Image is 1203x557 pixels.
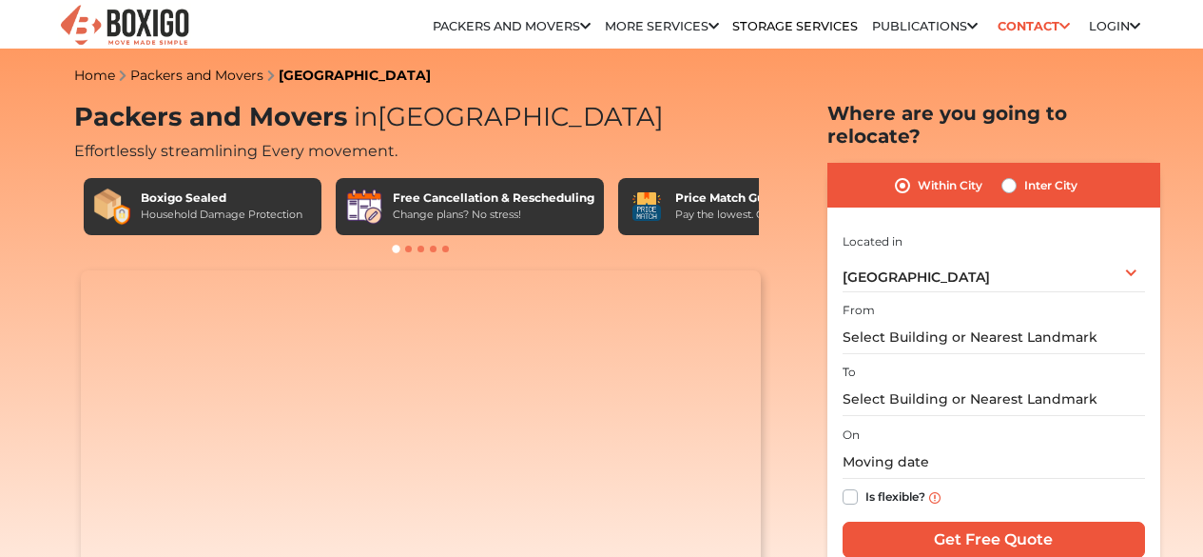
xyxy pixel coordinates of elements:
img: Free Cancellation & Rescheduling [345,188,383,226]
label: To [843,364,856,381]
a: More services [605,19,719,33]
h2: Where are you going to relocate? [827,102,1160,148]
span: in [354,101,378,132]
a: Storage Services [732,19,858,33]
img: Boxigo [58,3,191,50]
label: On [843,427,860,444]
a: Home [74,67,115,84]
div: Free Cancellation & Rescheduling [393,189,594,207]
div: Price Match Guarantee [675,189,820,207]
div: Boxigo Sealed [141,189,302,207]
input: Select Building or Nearest Landmark [843,383,1145,416]
div: Change plans? No stress! [393,207,594,223]
span: [GEOGRAPHIC_DATA] [843,269,990,286]
a: Packers and Movers [130,67,263,84]
a: Contact [991,11,1076,41]
a: [GEOGRAPHIC_DATA] [279,67,431,84]
input: Moving date [843,446,1145,479]
input: Select Building or Nearest Landmark [843,321,1145,354]
span: [GEOGRAPHIC_DATA] [347,101,664,132]
div: Pay the lowest. Guaranteed! [675,207,820,223]
label: Located in [843,233,902,250]
img: Boxigo Sealed [93,188,131,226]
div: Household Damage Protection [141,207,302,223]
img: info [929,492,941,504]
a: Packers and Movers [433,19,591,33]
span: Effortlessly streamlining Every movement. [74,142,398,160]
h1: Packers and Movers [74,102,768,133]
label: Is flexible? [865,486,925,506]
a: Login [1089,19,1140,33]
a: Publications [872,19,978,33]
img: Price Match Guarantee [628,188,666,226]
label: Inter City [1024,174,1077,197]
label: Within City [918,174,982,197]
label: From [843,302,875,319]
